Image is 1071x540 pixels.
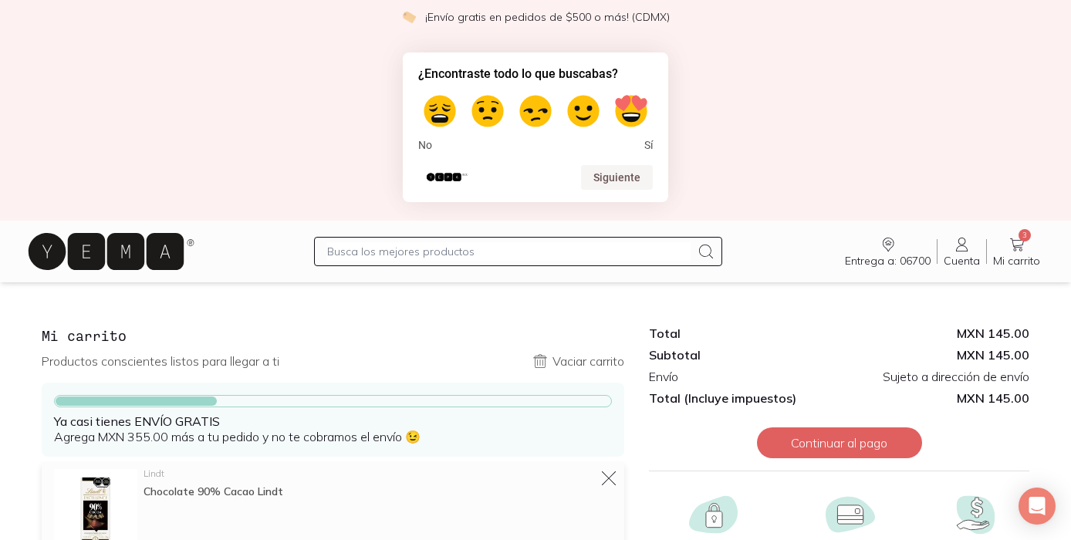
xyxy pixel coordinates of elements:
[993,254,1040,268] span: Mi carrito
[649,369,839,384] div: Envío
[418,139,432,153] span: No
[757,427,922,458] button: Continuar al pago
[54,413,220,429] strong: Ya casi tienes ENVÍO GRATIS
[987,235,1046,268] a: 3Mi carrito
[54,413,612,444] p: Agrega MXN 355.00 más a tu pedido y no te cobramos el envío 😉
[649,326,839,341] div: Total
[418,89,653,153] div: ¿Encontraste todo lo que buscabas? Select an option from 1 to 5, with 1 being No and 5 being Sí
[938,235,986,268] a: Cuenta
[402,10,416,24] img: check
[425,9,670,25] p: ¡Envío gratis en pedidos de $500 o más! (CDMX)
[1019,488,1056,525] div: Open Intercom Messenger
[42,326,624,346] h3: Mi carrito
[418,65,653,83] h2: ¿Encontraste todo lo que buscabas? Select an option from 1 to 5, with 1 being No and 5 being Sí
[845,254,931,268] span: Entrega a: 06700
[581,165,653,190] button: Siguiente pregunta
[42,353,279,369] p: Productos conscientes listos para llegar a ti
[840,347,1029,363] div: MXN 145.00
[840,390,1029,406] span: MXN 145.00
[327,242,691,261] input: Busca los mejores productos
[840,369,1029,384] div: Sujeto a dirección de envío
[144,469,612,478] div: Lindt
[1019,229,1031,241] span: 3
[144,484,612,498] div: Chocolate 90% Cacao Lindt
[839,235,937,268] a: Entrega a: 06700
[649,390,839,406] div: Total (Incluye impuestos)
[552,353,624,369] p: Vaciar carrito
[944,254,980,268] span: Cuenta
[644,139,653,153] span: Sí
[840,326,1029,341] div: MXN 145.00
[649,347,839,363] div: Subtotal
